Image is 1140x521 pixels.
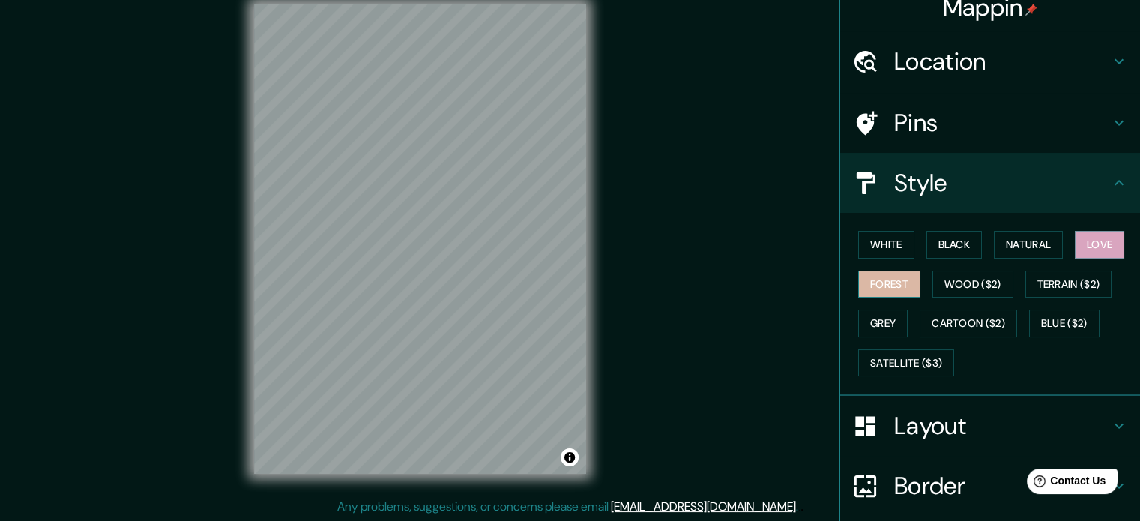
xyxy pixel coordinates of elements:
div: . [798,498,800,516]
button: Black [926,231,983,259]
div: Border [840,456,1140,516]
button: Forest [858,271,920,298]
button: Terrain ($2) [1025,271,1112,298]
p: Any problems, suggestions, or concerns please email . [337,498,798,516]
h4: Location [894,46,1110,76]
h4: Border [894,471,1110,501]
button: Love [1075,231,1124,259]
div: . [800,498,803,516]
div: Style [840,153,1140,213]
button: Cartoon ($2) [920,310,1017,337]
button: Blue ($2) [1029,310,1100,337]
div: Layout [840,396,1140,456]
iframe: Help widget launcher [1007,463,1124,505]
div: Location [840,31,1140,91]
canvas: Map [254,4,586,474]
h4: Layout [894,411,1110,441]
h4: Style [894,168,1110,198]
button: Grey [858,310,908,337]
button: Toggle attribution [561,448,579,466]
button: Natural [994,231,1063,259]
div: Pins [840,93,1140,153]
h4: Pins [894,108,1110,138]
button: White [858,231,914,259]
button: Wood ($2) [932,271,1013,298]
img: pin-icon.png [1025,4,1037,16]
a: [EMAIL_ADDRESS][DOMAIN_NAME] [611,499,796,514]
button: Satellite ($3) [858,349,954,377]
